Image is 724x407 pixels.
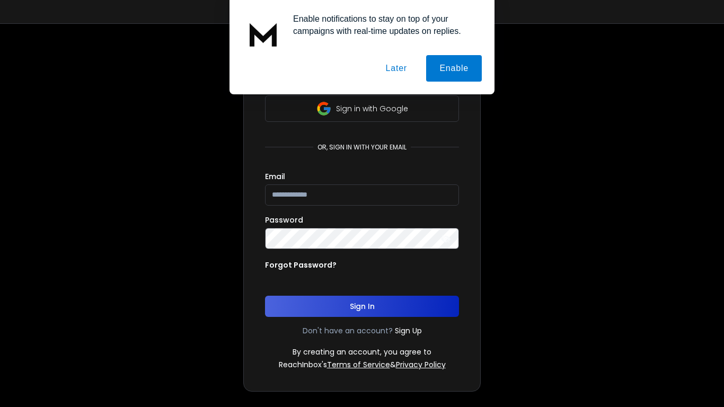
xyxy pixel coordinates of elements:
p: By creating an account, you agree to [293,347,431,357]
p: ReachInbox's & [279,359,446,370]
p: Sign in with Google [336,103,408,114]
p: Don't have an account? [303,325,393,336]
a: Terms of Service [327,359,390,370]
button: Sign in with Google [265,95,459,122]
p: Forgot Password? [265,260,337,270]
a: Privacy Policy [396,359,446,370]
a: Sign Up [395,325,422,336]
button: Sign In [265,296,459,317]
div: Enable notifications to stay on top of your campaigns with real-time updates on replies. [285,13,482,37]
button: Enable [426,55,482,82]
img: notification icon [242,13,285,55]
label: Password [265,216,303,224]
button: Later [372,55,420,82]
label: Email [265,173,285,180]
p: or, sign in with your email [313,143,411,152]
